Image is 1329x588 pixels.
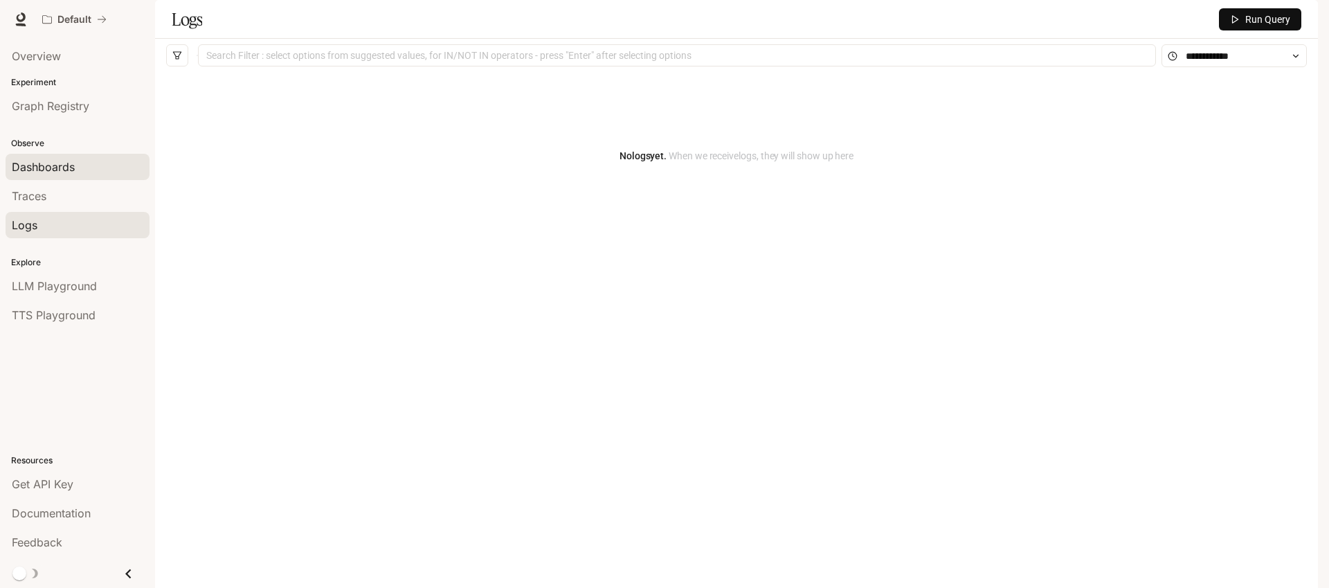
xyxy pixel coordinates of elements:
[620,148,853,163] article: No logs yet.
[172,51,182,60] span: filter
[57,14,91,26] p: Default
[166,44,188,66] button: filter
[1245,12,1290,27] span: Run Query
[172,6,202,33] h1: Logs
[667,150,853,161] span: When we receive logs , they will show up here
[1219,8,1301,30] button: Run Query
[36,6,113,33] button: All workspaces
